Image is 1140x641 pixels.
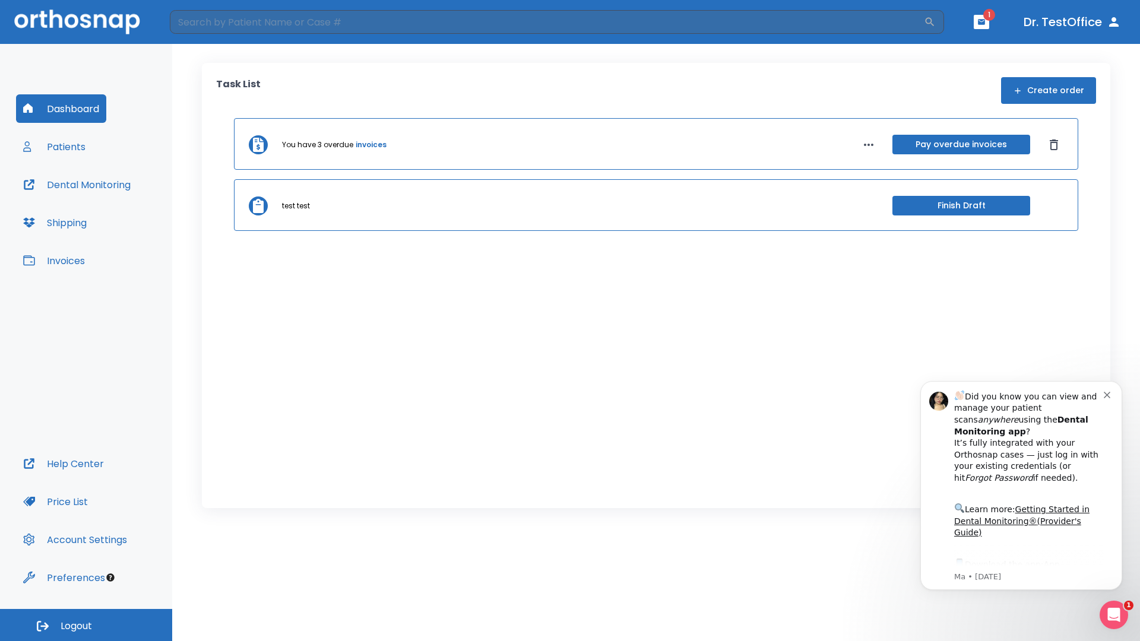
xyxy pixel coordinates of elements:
[356,139,387,150] a: invoices
[16,525,134,554] button: Account Settings
[216,77,261,104] p: Task List
[16,132,93,161] button: Patients
[16,246,92,275] button: Invoices
[1001,77,1096,104] button: Create order
[16,94,106,123] button: Dashboard
[902,366,1140,635] iframe: Intercom notifications message
[14,9,140,34] img: Orthosnap
[1044,135,1063,154] button: Dismiss
[16,563,112,592] button: Preferences
[1019,11,1126,33] button: Dr. TestOffice
[983,9,995,21] span: 1
[1124,601,1133,610] span: 1
[61,620,92,633] span: Logout
[16,449,111,478] button: Help Center
[170,10,924,34] input: Search by Patient Name or Case #
[282,139,353,150] p: You have 3 overdue
[105,572,116,583] div: Tooltip anchor
[16,208,94,237] button: Shipping
[16,487,95,516] button: Price List
[16,170,138,199] button: Dental Monitoring
[282,201,310,211] p: test test
[892,196,1030,215] button: Finish Draft
[892,135,1030,154] button: Pay overdue invoices
[1100,601,1128,629] iframe: Intercom live chat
